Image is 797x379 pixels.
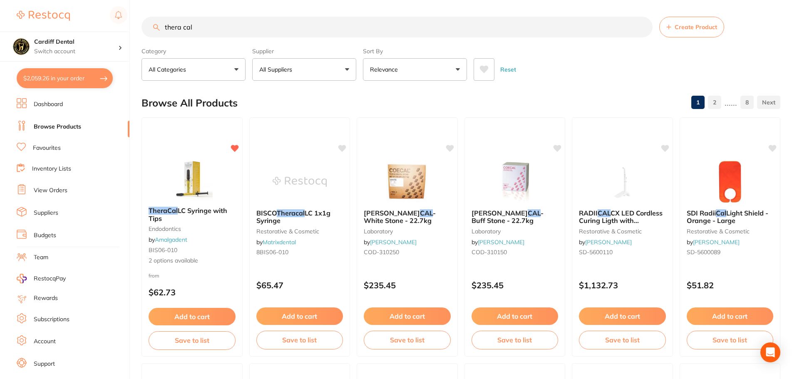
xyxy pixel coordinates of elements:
[256,209,343,225] b: BISCO Theracal LC 1x1g Syringe
[364,209,451,225] b: GC COE CAL - White Stone - 22.7kg
[149,225,236,232] small: endodontics
[364,209,420,217] span: [PERSON_NAME]
[687,248,720,256] span: SD-5600089
[364,307,451,325] button: Add to cart
[256,248,288,256] span: 8BIS06-010
[252,58,356,81] button: All Suppliers
[165,159,219,200] img: TheraCal LC Syringe with Tips
[17,274,66,283] a: RestocqPay
[149,246,177,254] span: BIS06-010
[370,65,401,74] p: Relevance
[579,248,613,256] span: SD-5600110
[34,360,55,368] a: Support
[34,186,67,195] a: View Orders
[259,65,295,74] p: All Suppliers
[34,315,70,324] a: Subscriptions
[277,209,305,217] em: Theracal
[34,337,56,346] a: Account
[472,228,559,235] small: laboratory
[256,331,343,349] button: Save to list
[34,123,81,131] a: Browse Products
[364,238,417,246] span: by
[142,58,246,81] button: All Categories
[364,228,451,235] small: laboratory
[149,236,187,243] span: by
[34,209,58,217] a: Suppliers
[472,238,524,246] span: by
[256,209,277,217] span: BISCO
[725,98,737,107] p: ......
[370,238,417,246] a: [PERSON_NAME]
[17,274,27,283] img: RestocqPay
[149,331,236,349] button: Save to list
[263,238,296,246] a: Matrixdental
[155,236,187,243] a: Amalgadent
[34,38,118,46] h4: Cardiff Dental
[13,38,30,55] img: Cardiff Dental
[488,161,542,203] img: GC COE CAL - Buff Stone - 22.7kg
[498,58,519,81] button: Reset
[691,94,705,111] a: 1
[687,331,774,349] button: Save to list
[252,47,356,55] label: Supplier
[256,209,330,225] span: LC 1x1g Syringe
[478,238,524,246] a: [PERSON_NAME]
[256,280,343,290] p: $65.47
[472,209,528,217] span: [PERSON_NAME]
[579,331,666,349] button: Save to list
[472,280,559,290] p: $235.45
[142,47,246,55] label: Category
[17,68,113,88] button: $2,059.26 in your order
[472,209,544,225] span: - Buff Stone - 22.7kg
[149,272,159,279] span: from
[528,209,541,217] em: CAL
[149,308,236,325] button: Add to cart
[149,207,236,222] b: TheraCal LC Syringe with Tips
[687,228,774,235] small: restorative & cosmetic
[687,307,774,325] button: Add to cart
[687,280,774,290] p: $51.82
[585,238,632,246] a: [PERSON_NAME]
[364,331,451,349] button: Save to list
[273,161,327,203] img: BISCO Theracal LC 1x1g Syringe
[579,238,632,246] span: by
[687,209,774,225] b: SDI Radii Cal Light Shield - Orange - Large
[472,331,559,349] button: Save to list
[17,11,70,21] img: Restocq Logo
[740,94,754,111] a: 8
[34,294,58,302] a: Rewards
[256,307,343,325] button: Add to cart
[687,209,716,217] span: SDI Radii
[149,206,178,215] em: TheraCal
[32,165,71,173] a: Inventory Lists
[579,209,666,225] b: RADII CAL CX LED Cordless Curing Ligth with Radiometer
[34,231,56,240] a: Budgets
[34,275,66,283] span: RestocqPay
[708,94,721,111] a: 2
[364,248,399,256] span: COD-310250
[142,17,653,37] input: Search Products
[716,209,726,217] em: Cal
[34,47,118,56] p: Switch account
[687,238,740,246] span: by
[363,47,467,55] label: Sort By
[256,238,296,246] span: by
[34,253,48,262] a: Team
[17,6,70,25] a: Restocq Logo
[693,238,740,246] a: [PERSON_NAME]
[256,228,343,235] small: restorative & cosmetic
[420,209,433,217] em: CAL
[579,228,666,235] small: restorative & cosmetic
[363,58,467,81] button: Relevance
[703,161,757,203] img: SDI Radii Cal Light Shield - Orange - Large
[34,100,63,109] a: Dashboard
[579,209,663,233] span: CX LED Cordless Curing Ligth with Radiometer
[142,97,238,109] h2: Browse All Products
[579,280,666,290] p: $1,132.73
[675,24,717,30] span: Create Product
[659,17,724,37] button: Create Product
[364,209,436,225] span: - White Stone - 22.7kg
[598,209,611,217] em: CAL
[579,307,666,325] button: Add to cart
[472,248,507,256] span: COD-310150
